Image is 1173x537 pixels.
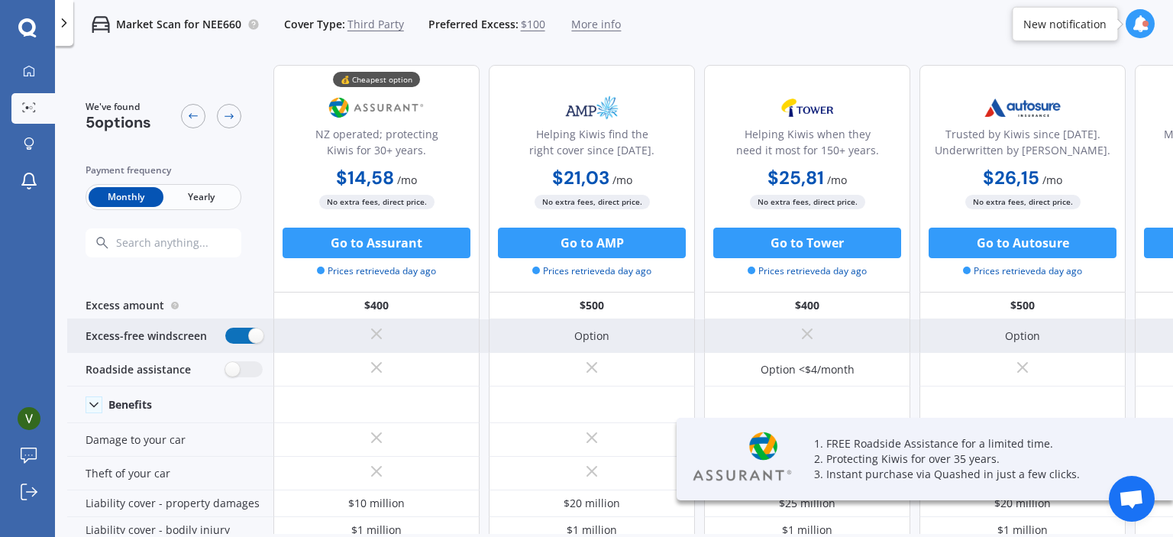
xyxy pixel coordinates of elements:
span: We've found [86,100,151,114]
div: Trusted by Kiwis since [DATE]. Underwritten by [PERSON_NAME]. [932,126,1113,164]
span: Prices retrieved a day ago [532,264,651,278]
span: Third Party [347,17,404,32]
div: Excess amount [67,293,273,319]
div: $25 million [779,496,835,511]
img: car.f15378c7a67c060ca3f3.svg [92,15,110,34]
span: Yearly [163,187,238,207]
button: Go to Assurant [283,228,470,258]
img: Autosure.webp [972,89,1073,127]
b: $21,03 [552,166,609,189]
div: $20 million [994,496,1051,511]
div: Theft of your car [67,457,273,490]
div: NZ operated; protecting Kiwis for 30+ years. [286,126,467,164]
span: Preferred Excess: [428,17,519,32]
span: / mo [1042,173,1062,187]
span: / mo [827,173,847,187]
span: No extra fees, direct price. [750,195,865,209]
b: $26,15 [983,166,1039,189]
span: Prices retrieved a day ago [963,264,1082,278]
span: Prices retrieved a day ago [748,264,867,278]
div: $500 [489,293,695,319]
b: $25,81 [767,166,824,189]
div: $20 million [564,496,620,511]
span: Prices retrieved a day ago [317,264,436,278]
p: 2. Protecting Kiwis for over 35 years. [814,451,1135,467]
span: / mo [397,173,417,187]
span: / mo [612,173,632,187]
div: Option [1005,328,1040,344]
div: Benefits [108,398,152,412]
div: $400 [273,293,480,319]
button: Go to Tower [713,228,901,258]
div: Open chat [1109,476,1155,522]
div: 💰 Cheapest option [333,72,420,87]
button: Go to Autosure [929,228,1116,258]
div: Helping Kiwis find the right cover since [DATE]. [502,126,682,164]
span: Monthly [89,187,163,207]
span: $100 [521,17,545,32]
div: Option [574,328,609,344]
p: 1. FREE Roadside Assistance for a limited time. [814,436,1135,451]
span: 5 options [86,112,151,132]
span: No extra fees, direct price. [965,195,1081,209]
img: ACg8ocJRraV9ykFUsbZ-be7u-WYupLH3DJ5QQzUUnLIjWLukA-eHmQ=s96-c [18,407,40,430]
div: $10 million [348,496,405,511]
div: Helping Kiwis when they need it most for 150+ years. [717,126,897,164]
input: Search anything... [115,236,271,250]
span: No extra fees, direct price. [319,195,435,209]
span: More info [571,17,621,32]
span: No extra fees, direct price. [535,195,650,209]
button: Go to AMP [498,228,686,258]
b: $14,58 [336,166,394,189]
div: Option <$4/month [761,362,855,377]
div: New notification [1023,16,1107,31]
div: Roadside assistance [67,353,273,387]
img: AMP.webp [541,89,642,127]
img: Assurant.webp [689,430,796,484]
div: Liability cover - property damages [67,490,273,517]
div: Payment frequency [86,163,241,178]
div: Excess-free windscreen [67,319,273,353]
p: 3. Instant purchase via Quashed in just a few clicks. [814,467,1135,482]
p: Market Scan for NEE660 [116,17,241,32]
span: Cover Type: [284,17,345,32]
img: Tower.webp [757,89,858,127]
img: Assurant.png [326,89,427,127]
div: $400 [704,293,910,319]
div: Damage to your car [67,423,273,457]
div: $500 [919,293,1126,319]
